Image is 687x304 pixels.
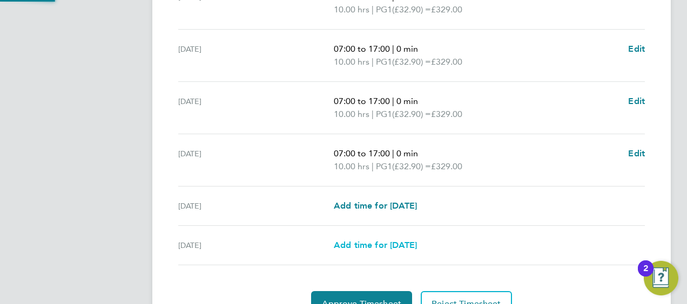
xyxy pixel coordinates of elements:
[376,108,392,121] span: PG1
[178,147,334,173] div: [DATE]
[392,161,431,171] span: (£32.90) =
[376,3,392,16] span: PG1
[334,239,417,252] a: Add time for [DATE]
[431,4,462,15] span: £329.00
[334,161,369,171] span: 10.00 hrs
[334,44,390,54] span: 07:00 to 17:00
[376,160,392,173] span: PG1
[628,148,645,158] span: Edit
[372,4,374,15] span: |
[178,95,334,121] div: [DATE]
[372,161,374,171] span: |
[334,96,390,106] span: 07:00 to 17:00
[431,109,462,119] span: £329.00
[392,96,394,106] span: |
[628,43,645,56] a: Edit
[392,109,431,119] span: (£32.90) =
[334,201,417,211] span: Add time for [DATE]
[372,57,374,67] span: |
[628,96,645,106] span: Edit
[392,44,394,54] span: |
[643,268,648,282] div: 2
[178,239,334,252] div: [DATE]
[372,109,374,119] span: |
[644,261,678,295] button: Open Resource Center, 2 new notifications
[392,148,394,158] span: |
[334,240,417,250] span: Add time for [DATE]
[334,57,369,67] span: 10.00 hrs
[396,148,418,158] span: 0 min
[334,109,369,119] span: 10.00 hrs
[178,199,334,212] div: [DATE]
[431,57,462,67] span: £329.00
[396,96,418,106] span: 0 min
[334,4,369,15] span: 10.00 hrs
[628,95,645,108] a: Edit
[628,147,645,160] a: Edit
[334,148,390,158] span: 07:00 to 17:00
[376,56,392,68] span: PG1
[334,199,417,212] a: Add time for [DATE]
[392,4,431,15] span: (£32.90) =
[178,43,334,68] div: [DATE]
[628,44,645,54] span: Edit
[392,57,431,67] span: (£32.90) =
[431,161,462,171] span: £329.00
[396,44,418,54] span: 0 min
